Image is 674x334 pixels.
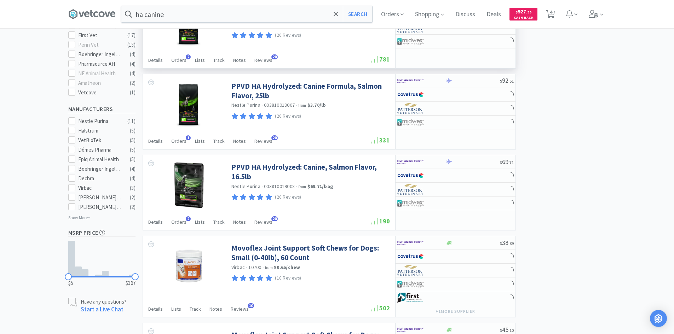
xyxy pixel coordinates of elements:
[186,54,191,59] span: 2
[231,183,260,189] a: Nestle Purina
[78,79,122,87] div: Amatheon
[130,88,136,97] div: ( 1 )
[81,298,126,305] p: Have any questions?
[121,6,372,22] input: Search by item, sku, manufacturer, ingredient, size...
[68,212,91,221] p: Show More
[233,219,246,225] span: Notes
[254,219,272,225] span: Reviews
[78,88,122,97] div: Vetcove
[432,306,478,316] button: +1more supplier
[213,138,225,144] span: Track
[500,328,502,333] span: $
[275,194,301,201] p: (20 Reviews)
[500,78,502,84] span: $
[508,78,514,84] span: . 51
[397,184,424,195] img: f5e969b455434c6296c6d81ef179fa71_3.png
[371,55,390,63] span: 781
[127,41,136,49] div: ( 13 )
[130,50,136,59] div: ( 4 )
[516,8,531,15] span: 927
[127,31,136,40] div: ( 17 )
[130,184,136,192] div: ( 3 )
[130,60,136,68] div: ( 4 )
[130,79,136,87] div: ( 2 )
[171,138,186,144] span: Orders
[509,5,537,24] a: $927.99Cash Back
[261,102,263,109] span: ·
[508,328,514,333] span: . 10
[130,146,136,154] div: ( 5 )
[298,103,306,108] span: from
[526,10,531,14] span: . 99
[78,165,122,173] div: Boehringer Ingelheim
[371,304,390,312] span: 502
[174,81,204,127] img: 68b612d6e6264d309465960847503a5b_399944.png
[78,117,122,125] div: Nestle Purina
[248,303,254,308] span: 10
[500,160,502,165] span: $
[296,183,297,189] span: ·
[130,174,136,183] div: ( 4 )
[68,105,136,113] h5: Manufacturers
[171,57,186,63] span: Orders
[263,264,264,270] span: ·
[231,243,388,263] a: Movoflex Joint Support Soft Chews for Dogs: Small (0-40lb), 60 Count
[195,138,205,144] span: Lists
[271,54,278,59] span: 20
[261,183,263,189] span: ·
[397,293,424,303] img: 67d67680309e4a0bb49a5ff0391dcc42_6.png
[171,219,186,225] span: Orders
[130,127,136,135] div: ( 5 )
[231,102,260,108] a: Nestle Purina
[78,203,122,211] div: [PERSON_NAME] Laboratories Direct
[209,306,222,312] span: Notes
[148,57,163,63] span: Details
[231,162,388,182] a: PPVD HA Hydrolyzed: Canine, Salmon Flavor, 16.5lb
[78,136,122,145] div: VetBioTek
[271,135,278,140] span: 20
[254,138,272,144] span: Reviews
[371,136,390,144] span: 331
[265,265,273,270] span: from
[397,103,424,114] img: f5e969b455434c6296c6d81ef179fa71_3.png
[171,306,181,312] span: Lists
[246,264,247,270] span: ·
[248,264,261,270] span: 10700
[397,265,424,276] img: f5e969b455434c6296c6d81ef179fa71_3.png
[397,279,424,289] img: 4dd14cff54a648ac9e977f0c5da9bc2e_5.png
[397,89,424,100] img: 77fca1acd8b6420a9015268ca798ef17_1.png
[186,135,191,140] span: 1
[78,60,122,68] div: Pharmsource AH
[650,310,667,327] div: Open Intercom Messenger
[166,162,212,208] img: 806dfeee935c482c85dc884fba659ccb_335738.png
[68,229,136,237] h5: MSRP Price
[233,138,246,144] span: Notes
[81,305,123,313] a: Start a Live Chat
[195,219,205,225] span: Lists
[264,183,295,189] span: 003810019008
[231,306,249,312] span: Reviews
[543,12,558,18] a: 4
[514,16,533,20] span: Cash Back
[274,264,300,270] strong: $0.65 / chew
[148,138,163,144] span: Details
[233,57,246,63] span: Notes
[213,57,225,63] span: Track
[275,113,301,120] p: (20 Reviews)
[148,306,163,312] span: Details
[130,165,136,173] div: ( 4 )
[264,102,295,108] span: 003810019007
[397,157,424,167] img: f6b2451649754179b5b4e0c70c3f7cb0_2.png
[516,10,518,14] span: $
[453,11,478,18] a: Discuss
[500,76,514,84] span: 92
[130,136,136,145] div: ( 5 )
[508,241,514,246] span: . 89
[190,306,201,312] span: Track
[271,216,278,221] span: 20
[130,69,136,78] div: ( 4 )
[500,326,514,334] span: 45
[397,251,424,262] img: 77fca1acd8b6420a9015268ca798ef17_1.png
[68,279,73,287] span: $5
[166,243,212,289] img: f4ef1eee7cb2420a9044d3b8a6b4cdb9_164674.jpeg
